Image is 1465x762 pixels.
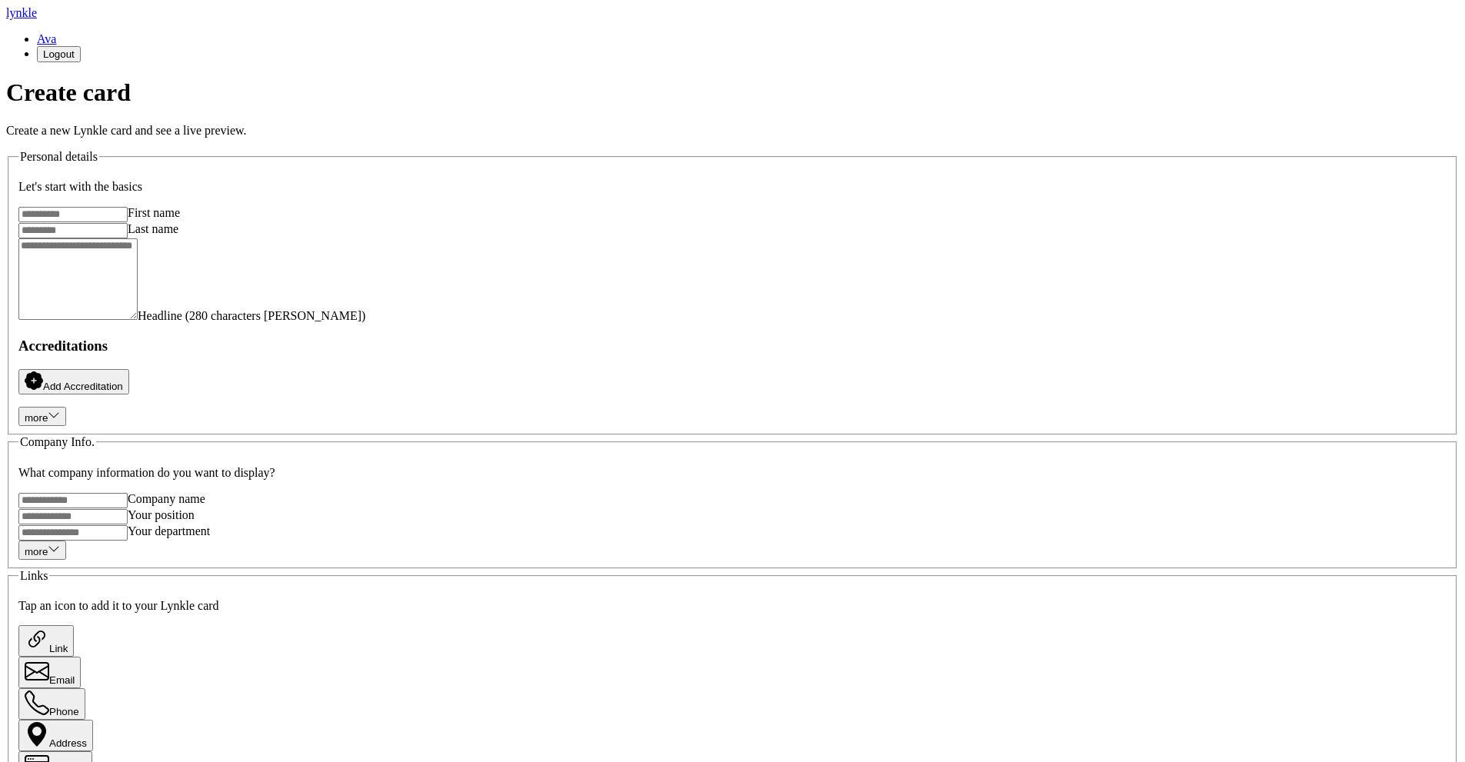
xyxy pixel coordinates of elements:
[128,524,210,537] label: Your department
[18,625,74,657] button: Link
[18,569,49,583] legend: Links
[128,222,178,235] label: Last name
[18,338,1447,354] h3: Accreditations
[18,688,85,720] button: Phone
[18,180,1447,194] p: Let's start with the basics
[138,309,365,322] label: Headline (280 characters [PERSON_NAME])
[18,435,96,449] legend: Company Info.
[49,643,68,654] span: Link
[18,466,1447,480] p: What company information do you want to display?
[18,369,129,394] button: Add Accreditation
[6,124,1459,138] p: Create a new Lynkle card and see a live preview.
[6,78,1459,107] h1: Create card
[49,674,75,686] span: Email
[18,657,81,688] button: Email
[25,412,60,424] span: more
[18,599,1447,613] p: Tap an icon to add it to your Lynkle card
[43,381,123,392] span: Add Accreditation
[18,407,66,426] button: more
[6,6,37,19] a: lynkle
[37,32,56,45] a: Ava
[18,541,66,560] button: more
[37,46,81,62] button: Logout
[18,150,99,164] legend: Personal details
[18,720,93,751] button: Address
[128,492,205,505] label: Company name
[49,706,79,717] span: Phone
[128,508,195,521] label: Your position
[128,206,180,219] label: First name
[25,546,60,557] span: more
[49,737,87,749] span: Address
